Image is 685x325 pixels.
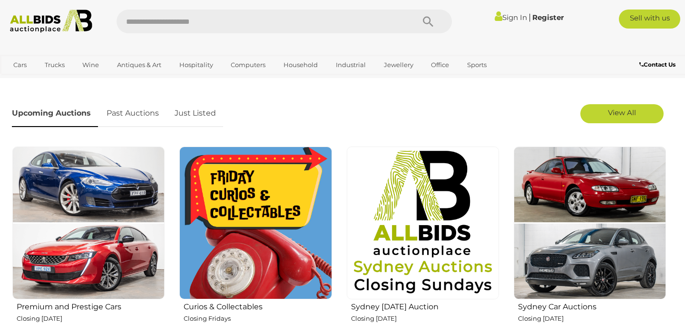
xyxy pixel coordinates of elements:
a: Contact Us [639,59,678,70]
p: Closing [DATE] [351,313,499,324]
a: Register [532,13,564,22]
img: Sydney Car Auctions [514,147,666,299]
b: Contact Us [639,61,675,68]
img: Allbids.com.au [5,10,98,33]
span: View All [608,108,636,117]
img: Curios & Collectables [179,147,332,299]
a: Past Auctions [99,99,166,128]
a: Household [277,57,324,73]
h2: Premium and Prestige Cars [17,300,165,311]
button: Search [404,10,452,33]
a: Cars [7,57,33,73]
a: Sports [461,57,493,73]
a: Jewellery [378,57,420,73]
p: Closing [DATE] [518,313,666,324]
span: | [528,12,531,22]
a: [GEOGRAPHIC_DATA] [7,73,87,89]
a: Just Listed [167,99,223,128]
a: Upcoming Auctions [12,99,98,128]
a: Computers [225,57,272,73]
a: Office [425,57,455,73]
a: Antiques & Art [111,57,167,73]
a: Hospitality [173,57,219,73]
p: Closing [DATE] [17,313,165,324]
img: Sydney Sunday Auction [347,147,499,299]
a: Trucks [39,57,71,73]
h2: Sydney Car Auctions [518,300,666,311]
h2: Sydney [DATE] Auction [351,300,499,311]
a: Wine [76,57,105,73]
a: Sign In [495,13,527,22]
img: Premium and Prestige Cars [12,147,165,299]
p: Closing Fridays [184,313,332,324]
h2: Curios & Collectables [184,300,332,311]
a: Industrial [330,57,372,73]
a: View All [580,104,664,123]
a: Sell with us [619,10,680,29]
